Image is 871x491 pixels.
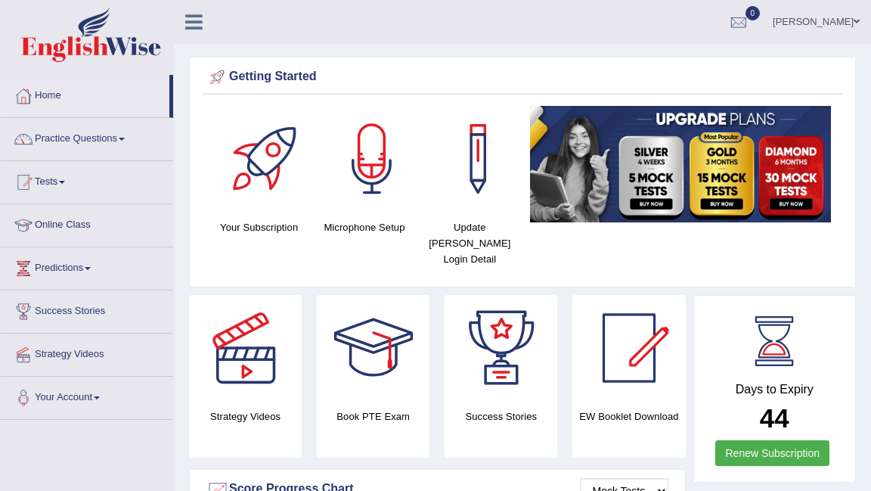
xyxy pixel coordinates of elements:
b: 44 [760,403,789,433]
a: Success Stories [1,291,173,328]
a: Your Account [1,377,173,415]
h4: Days to Expiry [711,383,839,396]
a: Tests [1,161,173,199]
h4: Update [PERSON_NAME] Login Detail [425,219,515,267]
h4: EW Booklet Download [572,409,685,424]
div: Getting Started [206,66,838,89]
h4: Strategy Videos [189,409,302,424]
h4: Your Subscription [214,219,304,235]
a: Online Class [1,204,173,242]
a: Home [1,75,169,113]
img: small5.jpg [530,106,831,222]
h4: Success Stories [445,409,557,424]
span: 0 [745,6,761,20]
h4: Book PTE Exam [317,409,429,424]
a: Strategy Videos [1,334,173,371]
a: Renew Subscription [715,440,829,466]
a: Predictions [1,247,173,285]
a: Practice Questions [1,118,173,156]
h4: Microphone Setup [319,219,409,235]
